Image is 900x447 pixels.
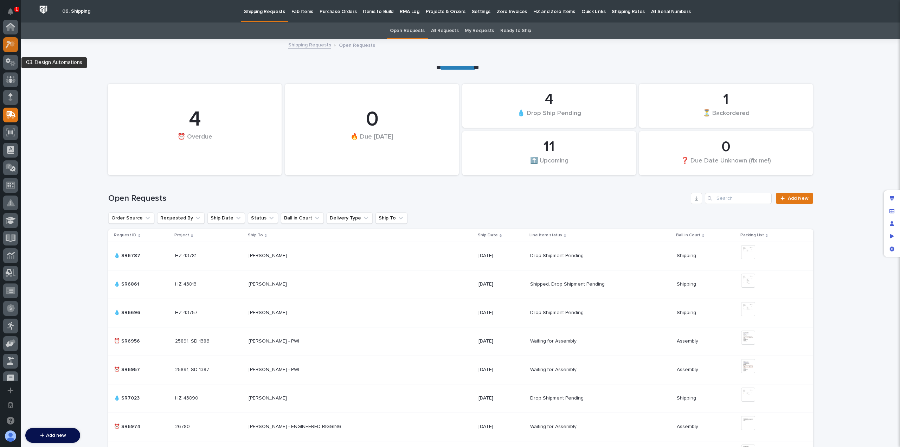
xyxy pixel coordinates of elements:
p: [DATE] [478,424,525,430]
p: 25891, SD 1386 [175,337,211,344]
p: Ship Date [478,231,498,239]
p: 💧 SR6861 [114,280,141,287]
p: [PERSON_NAME] [249,308,288,316]
div: ❓ Due Date Unknown (fix me!) [651,157,801,171]
p: 💧 SR7023 [114,394,141,401]
img: 1736555164131-43832dd5-751b-4058-ba23-39d91318e5a0 [7,109,20,121]
a: Shipping Requests [288,40,331,49]
a: Powered byPylon [50,166,85,172]
div: We're available if you need us! [24,116,89,121]
p: [DATE] [478,253,525,259]
p: 1 [15,7,18,12]
button: Ship To [375,212,407,224]
button: Notifications [3,4,18,19]
p: Shipping [677,308,697,316]
p: [PERSON_NAME] - PWI [249,365,301,373]
button: Open workspace settings [3,398,18,413]
div: 0 [651,138,801,156]
div: 11 [474,138,624,156]
p: HZ 43890 [175,394,200,401]
a: Ready to Ship [500,23,531,39]
a: 📖Help Docs [4,86,41,98]
div: Preview as [886,230,898,243]
button: Add new [25,428,80,443]
p: Drop Shipment Pending [530,308,585,316]
div: Manage users [886,217,898,230]
div: Start new chat [24,109,115,116]
p: Ship To [248,231,263,239]
span: Onboarding Call [51,89,90,96]
p: HZ 43813 [175,280,198,287]
div: 🔗 [44,89,50,95]
p: Line item status [529,231,562,239]
tr: ⏰ SR6957⏰ SR6957 25891, SD 138725891, SD 1387 [PERSON_NAME] - PWI[PERSON_NAME] - PWI [DATE]Waitin... [108,356,813,384]
img: Stacker [7,7,21,21]
p: How can we help? [7,39,128,50]
p: [DATE] [478,338,525,344]
button: users-avatar [3,429,18,443]
p: Welcome 👋 [7,28,128,39]
p: HZ 43757 [175,308,199,316]
p: Waiting for Assembly [530,337,578,344]
p: Drop Shipment Pending [530,394,585,401]
div: Search [705,193,772,204]
span: • [58,151,61,156]
h2: 06. Shipping [62,8,90,14]
div: 4 [120,107,270,132]
p: Ball in Court [676,231,700,239]
p: HZ 43781 [175,251,198,259]
p: ⏰ SR6974 [114,422,142,430]
span: [PERSON_NAME] [22,151,57,156]
p: [PERSON_NAME] - PWI [249,337,301,344]
p: 💧 SR6696 [114,308,142,316]
p: Assembly [677,365,700,373]
a: Open Requests [390,23,425,39]
p: [PERSON_NAME] [249,394,288,401]
button: Start new chat [120,111,128,119]
p: Project [174,231,189,239]
p: [PERSON_NAME] [249,251,288,259]
p: 25891, SD 1387 [175,365,211,373]
a: All Requests [431,23,458,39]
p: [DATE] [478,395,525,401]
button: See all [109,132,128,140]
p: Packing List [740,231,764,239]
span: Help Docs [14,89,38,96]
a: 🔗Onboarding Call [41,86,92,98]
p: Drop Shipment Pending [530,251,585,259]
button: Ship Date [207,212,245,224]
div: 4 [474,91,624,108]
p: [PERSON_NAME] - ENGINEERED RIGGING [249,422,343,430]
p: ⏰ SR6956 [114,337,141,344]
h1: Open Requests [108,193,688,204]
p: Shipping [677,280,697,287]
div: 💧 Drop Ship Pending [474,109,624,124]
a: My Requests [465,23,494,39]
div: 🔥 Due [DATE] [297,133,447,155]
tr: 💧 SR6861💧 SR6861 HZ 43813HZ 43813 [PERSON_NAME][PERSON_NAME] [DATE]Shipped, Drop Shipment Pending... [108,270,813,299]
p: ⏰ SR6957 [114,365,141,373]
tr: ⏰ SR6974⏰ SR6974 2678026780 [PERSON_NAME] - ENGINEERED RIGGING[PERSON_NAME] - ENGINEERED RIGGING ... [108,413,813,441]
p: Shipping [677,394,697,401]
a: Add New [776,193,813,204]
button: Status [248,212,278,224]
button: Requested By [157,212,205,224]
img: Workspace Logo [37,3,50,16]
button: Delivery Type [327,212,373,224]
img: Jeff Miller [7,144,18,155]
button: Add a new app... [3,383,18,398]
tr: 💧 SR6787💧 SR6787 HZ 43781HZ 43781 [PERSON_NAME][PERSON_NAME] [DATE]Drop Shipment PendingDrop Ship... [108,242,813,270]
div: ⏰ Overdue [120,133,270,155]
div: 0 [297,107,447,132]
div: 1 [651,91,801,108]
button: Order Source [108,212,154,224]
button: Open support chat [3,413,18,428]
div: App settings [886,243,898,255]
p: [DATE] [478,281,525,287]
p: [PERSON_NAME] [249,280,288,287]
tr: 💧 SR6696💧 SR6696 HZ 43757HZ 43757 [PERSON_NAME][PERSON_NAME] [DATE]Drop Shipment PendingDrop Ship... [108,299,813,327]
p: Waiting for Assembly [530,365,578,373]
tr: 💧 SR7023💧 SR7023 HZ 43890HZ 43890 [PERSON_NAME][PERSON_NAME] [DATE]Drop Shipment PendingDrop Ship... [108,384,813,413]
p: Shipped, Drop Shipment Pending [530,280,606,287]
p: [DATE] [478,367,525,373]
